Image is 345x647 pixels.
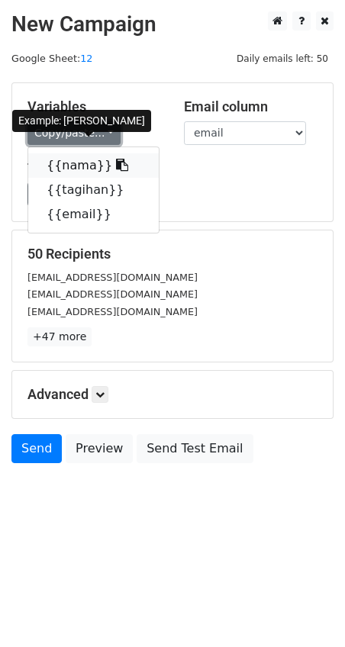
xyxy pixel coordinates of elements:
a: {{tagihan}} [28,178,159,202]
a: {{email}} [28,202,159,227]
h5: Email column [184,98,318,115]
span: Daily emails left: 50 [231,50,334,67]
h5: Variables [27,98,161,115]
h5: 50 Recipients [27,246,318,262]
a: +47 more [27,327,92,346]
a: 12 [80,53,92,64]
div: Example: [PERSON_NAME] [12,110,151,132]
a: Send [11,434,62,463]
small: Google Sheet: [11,53,92,64]
small: [EMAIL_ADDRESS][DOMAIN_NAME] [27,306,198,317]
a: {{nama}} [28,153,159,178]
h2: New Campaign [11,11,334,37]
h5: Advanced [27,386,318,403]
iframe: Chat Widget [269,574,345,647]
small: [EMAIL_ADDRESS][DOMAIN_NAME] [27,288,198,300]
a: Daily emails left: 50 [231,53,334,64]
a: Send Test Email [137,434,253,463]
a: Preview [66,434,133,463]
small: [EMAIL_ADDRESS][DOMAIN_NAME] [27,272,198,283]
